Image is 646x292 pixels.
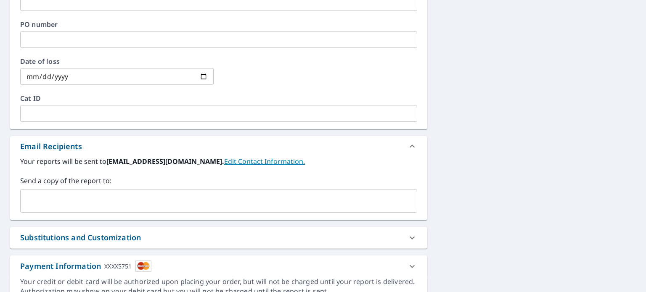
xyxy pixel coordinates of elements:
[106,157,224,166] b: [EMAIL_ADDRESS][DOMAIN_NAME].
[20,58,214,65] label: Date of loss
[20,141,82,152] div: Email Recipients
[10,255,427,277] div: Payment InformationXXXX5751cardImage
[20,21,417,28] label: PO number
[10,227,427,248] div: Substitutions and Customization
[20,176,417,186] label: Send a copy of the report to:
[135,260,151,272] img: cardImage
[20,156,417,166] label: Your reports will be sent to
[20,232,141,243] div: Substitutions and Customization
[10,136,427,156] div: Email Recipients
[20,260,151,272] div: Payment Information
[104,260,132,272] div: XXXX5751
[20,95,417,102] label: Cat ID
[224,157,305,166] a: EditContactInfo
